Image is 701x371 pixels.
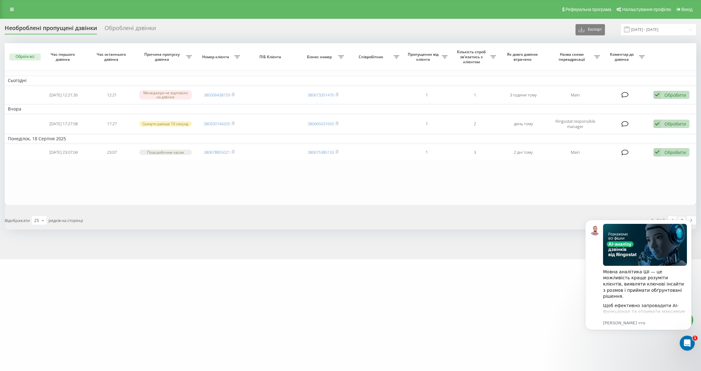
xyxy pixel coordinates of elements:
[88,145,136,160] td: 23:07
[34,217,39,224] div: 25
[499,145,548,160] td: 2 дні тому
[88,115,136,133] td: 17:27
[39,115,88,133] td: [DATE] 17:27:58
[622,7,671,12] span: Налаштування профілю
[402,87,451,103] td: 1
[139,52,186,62] span: Причина пропуску дзвінка
[44,52,82,62] span: Час першого дзвінка
[693,336,698,341] span: 1
[39,145,88,160] td: [DATE] 23:07:04
[5,134,696,143] td: Понеділок, 18 Серпня 2025
[402,115,451,133] td: 1
[308,92,334,98] a: 380673351476
[451,115,499,133] td: 2
[308,121,334,126] a: 380665031650
[5,25,97,34] div: Необроблені пропущені дзвінки
[39,87,88,103] td: [DATE] 12:21:26
[105,25,156,34] div: Оброблені дзвінки
[454,49,490,64] span: Кількість спроб зв'язатись з клієнтом
[204,92,230,98] a: 380506438729
[576,210,701,354] iframe: Intercom notifications сообщение
[139,150,192,155] div: Поза робочим часом
[204,149,230,155] a: 380678855021
[664,149,686,155] div: Обробити
[406,52,442,62] span: Пропущених від клієнта
[682,7,693,12] span: Вихід
[680,336,695,351] iframe: Intercom live chat
[204,121,230,126] a: 380930144205
[576,24,605,35] button: Експорт
[548,115,603,133] td: Ringostat responsible manager
[664,92,686,98] div: Обробити
[664,121,686,127] div: Обробити
[5,218,30,223] span: Відображати
[499,87,548,103] td: 3 години тому
[49,218,83,223] span: рядків на сторінці
[93,52,131,62] span: Час останнього дзвінка
[139,90,192,100] div: Менеджери не відповіли на дзвінок
[504,52,542,62] span: Як довго дзвінок втрачено
[551,52,594,62] span: Назва схеми переадресації
[5,104,696,114] td: Вчора
[350,54,394,59] span: Співробітник
[451,145,499,160] td: 3
[249,54,293,59] span: ПІБ Клієнта
[139,121,192,126] div: Скинуто раніше 10 секунд
[565,7,611,12] span: Реферальна програма
[308,149,334,155] a: 380675385133
[5,76,696,85] td: Сьогодні
[606,52,639,62] span: Коментар до дзвінка
[451,87,499,103] td: 1
[302,54,338,59] span: Бізнес номер
[88,87,136,103] td: 12:21
[548,145,603,160] td: Main
[548,87,603,103] td: Main
[499,115,548,133] td: день тому
[402,145,451,160] td: 1
[198,54,235,59] span: Номер клієнта
[9,54,41,60] button: Обрати всі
